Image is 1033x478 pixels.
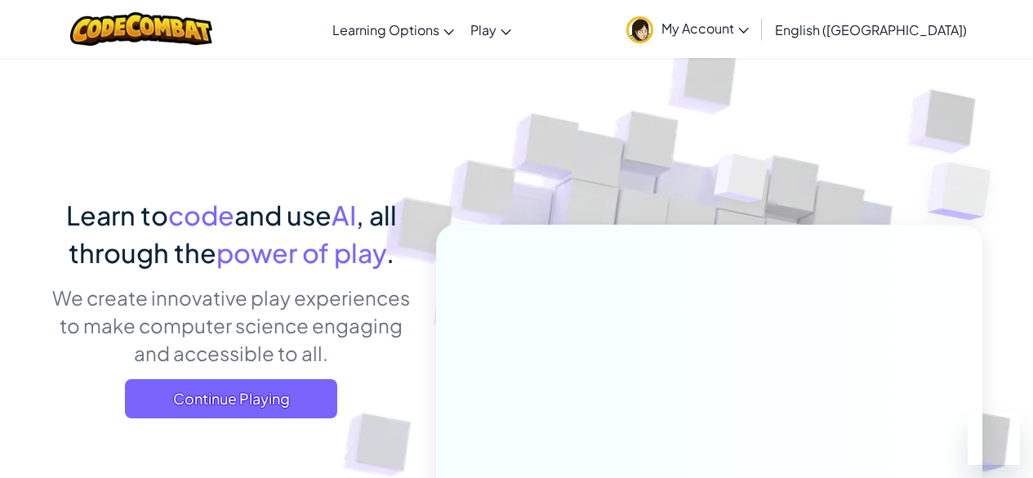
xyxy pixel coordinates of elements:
[968,413,1020,465] iframe: メッセージングウィンドウを開くボタン
[168,199,234,231] span: code
[618,3,757,55] a: My Account
[386,236,394,269] span: .
[661,20,749,37] span: My Account
[234,199,332,231] span: and use
[767,7,975,51] a: English ([GEOGRAPHIC_DATA])
[775,21,967,38] span: English ([GEOGRAPHIC_DATA])
[324,7,462,51] a: Learning Options
[332,21,439,38] span: Learning Options
[125,379,337,418] a: Continue Playing
[66,199,168,231] span: Learn to
[332,199,356,231] span: AI
[626,16,653,43] img: avatar
[683,122,800,243] img: Overlap cubes
[462,7,519,51] a: Play
[51,284,412,367] p: We create innovative play experiences to make computer science engaging and accessible to all.
[70,12,213,46] img: CodeCombat logo
[470,21,496,38] span: Play
[216,236,386,269] span: power of play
